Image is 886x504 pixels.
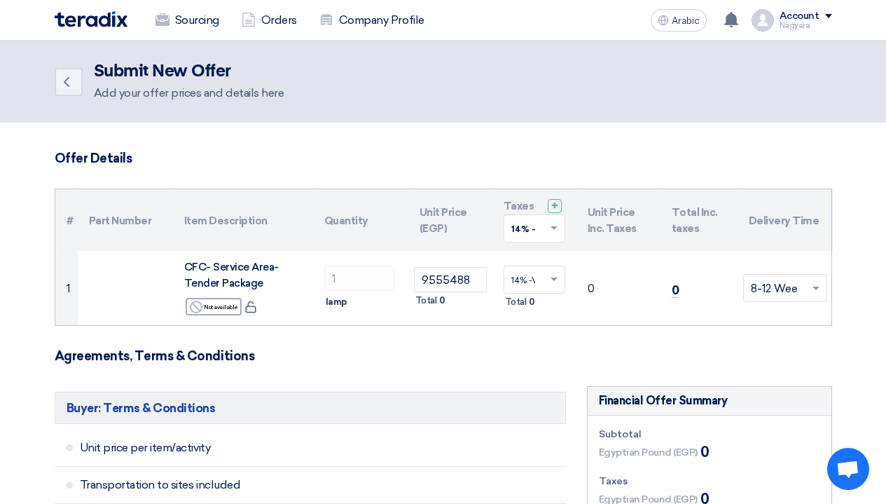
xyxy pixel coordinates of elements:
font: lamp [326,297,347,307]
font: Taxes [599,475,628,487]
font: 0 [700,444,710,461]
font: Total Inc. taxes [672,206,718,236]
img: profile_test.png [752,9,774,32]
font: 0 [588,282,595,294]
font: Total [505,297,527,307]
ng-select: VAT [504,266,565,294]
font: Part Number [89,214,152,226]
font: Nagyara [780,21,810,30]
a: Orders [230,5,308,36]
a: Sourcing [144,5,230,36]
font: Buyer: Terms & Conditions [67,401,216,415]
font: 1 [67,282,70,294]
font: Add your offer prices and details here [94,86,284,100]
font: Agreements, Terms & Conditions [55,348,255,364]
font: Egyptian Pound (EGP) [599,447,698,458]
font: Unit Price (EGP) [420,206,467,236]
font: Orders [261,13,297,27]
font: Offer Details [55,151,132,166]
font: Taxes [504,200,534,212]
font: Account [780,10,819,22]
font: 0 [672,283,679,297]
font: 0 [439,295,445,306]
font: Item Description [184,214,268,226]
input: RFQ_STEP1.ITEMS.2.AMOUNT_TITLE [324,266,394,291]
font: Unit price per item/activity [80,441,211,454]
font: Quantity [324,214,368,226]
font: CFC- Service Area- Tender Package [184,261,279,290]
font: Transportation to sites included [80,478,241,491]
img: Teradix logo [55,11,127,27]
font: Not available [204,304,238,311]
font: Company Profile [339,13,424,27]
font: # [67,214,74,226]
font: Subtotal [599,428,642,440]
font: Unit Price Inc. Taxes [588,206,637,236]
input: Unit Price [414,267,487,292]
font: Arabic [672,15,700,27]
button: Arabic [651,9,707,32]
font: + [551,199,558,212]
font: 0 [529,297,535,307]
font: Submit New Offer [94,63,231,80]
font: Sourcing [175,13,219,27]
font: Delivery Time [749,214,819,226]
font: Total [415,295,437,306]
font: Financial Offer Summary [599,394,728,407]
div: Open chat [827,448,869,490]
